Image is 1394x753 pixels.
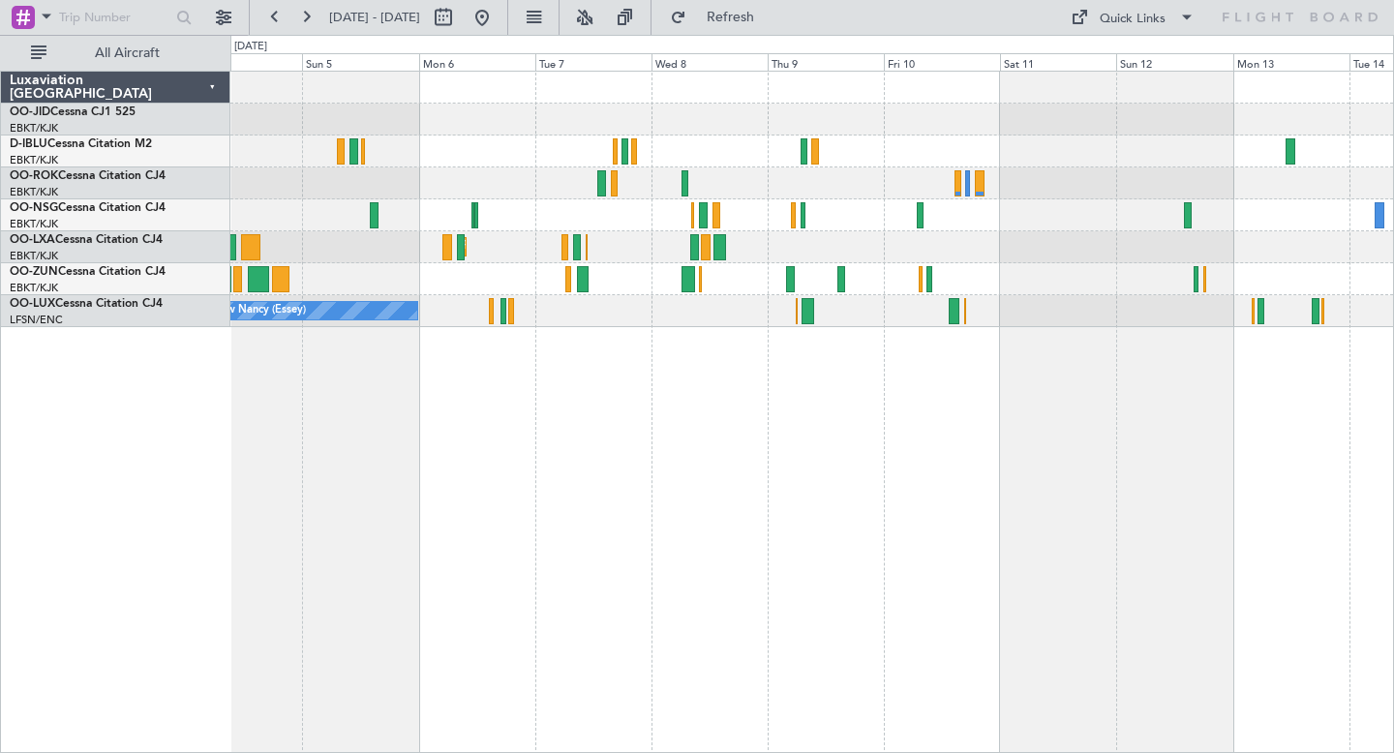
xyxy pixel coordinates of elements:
a: OO-LUXCessna Citation CJ4 [10,298,163,310]
div: Sun 5 [302,53,418,71]
span: D-IBLU [10,138,47,150]
a: EBKT/KJK [10,153,58,167]
button: Refresh [661,2,777,33]
a: OO-LXACessna Citation CJ4 [10,234,163,246]
a: EBKT/KJK [10,281,58,295]
span: OO-NSG [10,202,58,214]
a: EBKT/KJK [10,249,58,263]
span: All Aircraft [50,46,204,60]
a: EBKT/KJK [10,185,58,199]
span: OO-LXA [10,234,55,246]
button: Quick Links [1061,2,1204,33]
span: Refresh [690,11,772,24]
div: Fri 10 [884,53,1000,71]
div: Thu 9 [768,53,884,71]
a: OO-NSGCessna Citation CJ4 [10,202,166,214]
button: All Aircraft [21,38,210,69]
div: Sat 11 [1000,53,1116,71]
span: [DATE] - [DATE] [329,9,420,26]
div: Sat 4 [186,53,302,71]
span: OO-ZUN [10,266,58,278]
a: LFSN/ENC [10,313,63,327]
span: OO-ROK [10,170,58,182]
div: No Crew Nancy (Essey) [191,296,306,325]
a: EBKT/KJK [10,121,58,136]
div: Wed 8 [652,53,768,71]
a: OO-JIDCessna CJ1 525 [10,106,136,118]
a: OO-ZUNCessna Citation CJ4 [10,266,166,278]
a: EBKT/KJK [10,217,58,231]
div: Tue 7 [535,53,652,71]
span: OO-JID [10,106,50,118]
div: Mon 13 [1233,53,1349,71]
input: Trip Number [59,3,170,32]
div: Sun 12 [1116,53,1232,71]
span: OO-LUX [10,298,55,310]
div: Mon 6 [419,53,535,71]
div: [DATE] [234,39,267,55]
div: Quick Links [1100,10,1166,29]
a: OO-ROKCessna Citation CJ4 [10,170,166,182]
a: D-IBLUCessna Citation M2 [10,138,152,150]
